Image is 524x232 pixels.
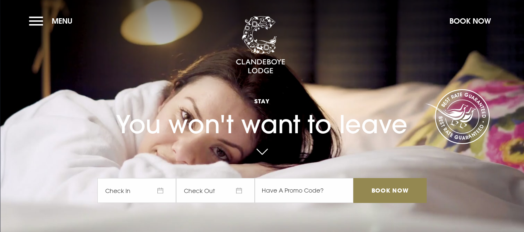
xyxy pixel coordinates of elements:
[97,178,176,203] span: Check In
[29,12,77,30] button: Menu
[52,16,72,26] span: Menu
[445,12,495,30] button: Book Now
[255,178,353,203] input: Have A Promo Code?
[97,82,426,139] h1: You won't want to leave
[176,178,255,203] span: Check Out
[353,178,426,203] input: Book Now
[97,97,426,105] span: Stay
[236,16,285,74] img: Clandeboye Lodge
